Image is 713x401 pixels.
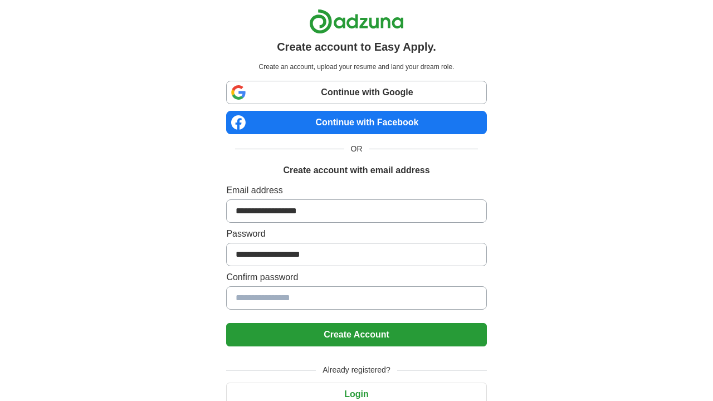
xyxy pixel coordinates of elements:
label: Email address [226,184,486,197]
label: Password [226,227,486,241]
a: Continue with Facebook [226,111,486,134]
span: OR [344,143,369,155]
span: Already registered? [316,364,397,376]
img: Adzuna logo [309,9,404,34]
label: Confirm password [226,271,486,284]
a: Login [226,389,486,399]
h1: Create account to Easy Apply. [277,38,436,55]
a: Continue with Google [226,81,486,104]
button: Create Account [226,323,486,346]
h1: Create account with email address [283,164,429,177]
p: Create an account, upload your resume and land your dream role. [228,62,484,72]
